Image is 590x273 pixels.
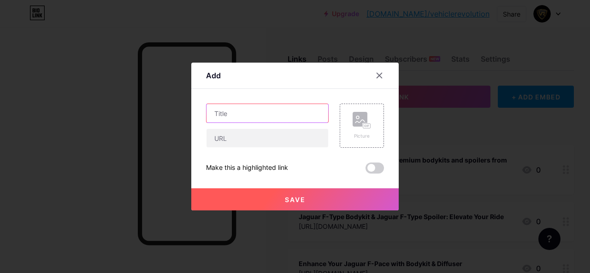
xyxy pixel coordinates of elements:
input: Title [206,104,328,122]
span: Save [285,196,306,203]
div: Make this a highlighted link [206,163,288,174]
div: Picture [353,133,371,139]
input: URL [206,129,328,147]
button: Save [191,188,399,210]
div: Add [206,70,221,81]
